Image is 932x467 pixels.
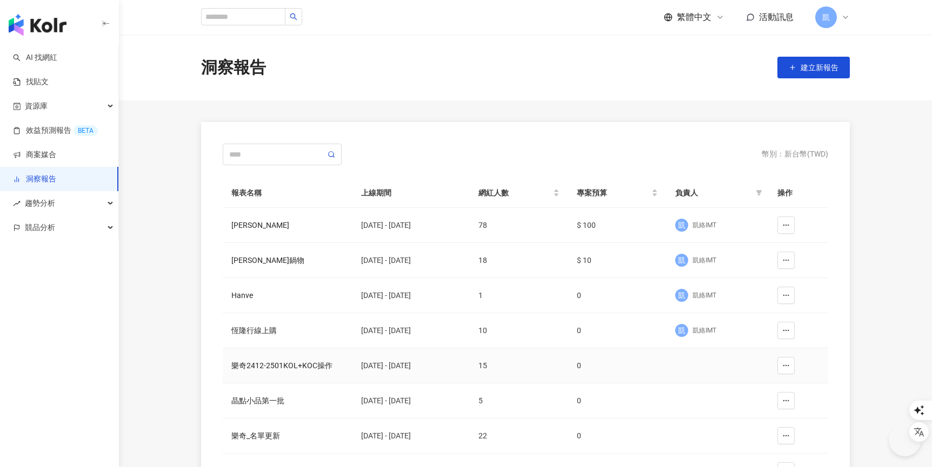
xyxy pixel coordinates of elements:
[13,77,49,87] a: 找貼文
[13,200,21,207] span: rise
[777,57,850,78] button: 建立新報告
[568,383,667,418] td: 0
[231,324,344,336] a: 恆隆行線上購
[470,313,568,348] td: 10
[759,12,794,22] span: 活動訊息
[568,278,667,313] td: 0
[568,178,667,208] th: 專案預算
[13,52,57,63] a: searchAI 找網紅
[231,219,344,231] a: [PERSON_NAME]
[889,424,921,456] iframe: Help Scout Beacon - Open
[231,254,344,266] a: [PERSON_NAME]鍋物
[231,430,344,442] a: 樂奇_名單更新
[231,360,344,371] a: 樂奇2412-2501KOL+KOC操作
[352,178,470,208] th: 上線期間
[762,149,828,160] div: 幣別 ： 新台幣 ( TWD )
[13,125,98,136] a: 效益預測報告BETA
[361,289,461,301] div: [DATE] - [DATE]
[678,289,685,301] span: 凱
[25,191,55,215] span: 趨勢分析
[290,13,297,21] span: search
[568,313,667,348] td: 0
[693,256,716,265] div: 凱絡IMT
[801,63,838,72] span: 建立新報告
[231,289,344,301] a: Hanve
[231,395,344,407] a: 晶點小品第一批
[568,418,667,454] td: 0
[754,185,764,201] span: filter
[470,418,568,454] td: 22
[568,243,667,278] td: $ 10
[361,219,461,231] div: [DATE] - [DATE]
[677,11,711,23] span: 繁體中文
[769,178,828,208] th: 操作
[361,395,461,407] div: [DATE] - [DATE]
[223,178,352,208] th: 報表名稱
[470,243,568,278] td: 18
[470,383,568,418] td: 5
[693,326,716,335] div: 凱絡IMT
[361,360,461,371] div: [DATE] - [DATE]
[678,254,685,266] span: 凱
[678,219,685,231] span: 凱
[693,291,716,300] div: 凱絡IMT
[568,208,667,243] td: $ 100
[25,94,48,118] span: 資源庫
[478,187,551,199] span: 網紅人數
[675,187,751,199] span: 負責人
[9,14,66,36] img: logo
[678,324,685,336] span: 凱
[361,430,461,442] div: [DATE] - [DATE]
[361,324,461,336] div: [DATE] - [DATE]
[577,187,649,199] span: 專案預算
[568,348,667,383] td: 0
[470,178,568,208] th: 網紅人數
[13,174,56,185] a: 洞察報告
[470,278,568,313] td: 1
[361,254,461,266] div: [DATE] - [DATE]
[470,208,568,243] td: 78
[693,221,716,230] div: 凱絡IMT
[822,11,830,23] span: 凱
[470,348,568,383] td: 15
[756,189,762,196] span: filter
[25,215,55,240] span: 競品分析
[13,150,56,160] a: 商案媒合
[201,56,266,79] div: 洞察報告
